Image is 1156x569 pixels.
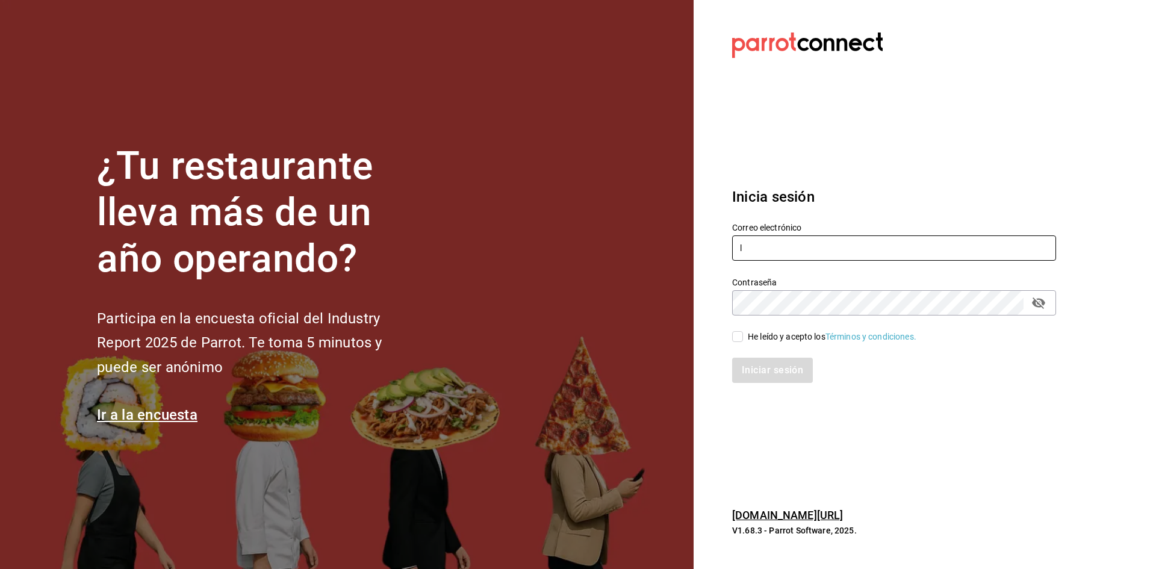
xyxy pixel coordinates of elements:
button: passwordField [1028,293,1049,313]
h3: Inicia sesión [732,186,1056,208]
a: Términos y condiciones. [825,332,916,341]
a: [DOMAIN_NAME][URL] [732,509,843,521]
label: Correo electrónico [732,223,1056,232]
label: Contraseña [732,278,1056,287]
h1: ¿Tu restaurante lleva más de un año operando? [97,143,422,282]
p: V1.68.3 - Parrot Software, 2025. [732,524,1056,536]
h2: Participa en la encuesta oficial del Industry Report 2025 de Parrot. Te toma 5 minutos y puede se... [97,306,422,380]
a: Ir a la encuesta [97,406,197,423]
input: Ingresa tu correo electrónico [732,235,1056,261]
div: He leído y acepto los [748,331,916,343]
